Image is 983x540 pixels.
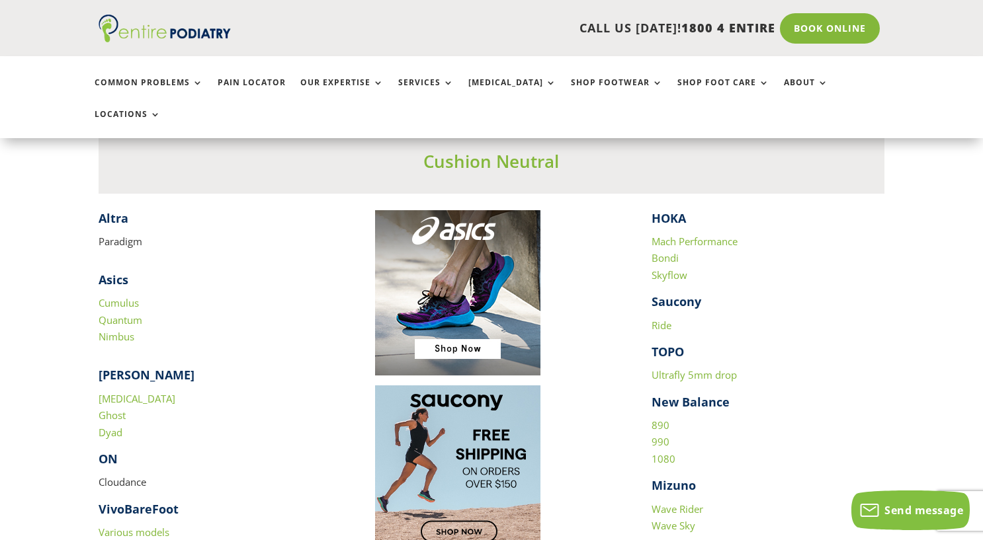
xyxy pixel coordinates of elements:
a: Common Problems [95,78,203,106]
a: Ultrafly 5mm drop [652,368,737,381]
span: 1800 4 ENTIRE [681,20,775,36]
a: [MEDICAL_DATA] [99,392,175,405]
a: Shop Footwear [571,78,663,106]
a: Quantum [99,313,142,327]
a: Various models [99,525,169,539]
strong: Altra [99,210,128,226]
a: Pain Locator [218,78,286,106]
strong: Asics [99,272,128,288]
a: Ghost [99,408,126,422]
a: Wave Sky [652,519,695,532]
span: Send message [884,503,963,518]
a: Wave Rider [652,502,703,516]
strong: TOPO [652,344,684,360]
a: 1080 [652,452,675,465]
h4: ​ [99,210,332,233]
img: logo (1) [99,15,231,42]
a: Our Expertise [300,78,384,106]
a: Entire Podiatry [99,32,231,45]
a: Cumulus [99,296,139,309]
a: Nimbus [99,330,134,343]
a: Services [398,78,454,106]
button: Send message [851,490,970,530]
a: Mach Performance [652,235,738,248]
a: Skyflow [652,268,687,282]
a: [MEDICAL_DATA] [468,78,556,106]
a: Ride [652,319,671,332]
a: 990 [652,435,669,448]
a: Dyad [99,426,122,439]
a: About [784,78,828,106]
strong: New Balance [652,394,730,410]
strong: VivoBareFoot [99,501,179,517]
a: Locations [95,110,161,138]
strong: [PERSON_NAME] [99,367,194,383]
h3: Cushion Neutral [99,149,885,180]
strong: Saucony [652,293,701,309]
strong: HOKA [652,210,686,226]
a: Book Online [780,13,880,44]
p: Cloudance [99,474,332,501]
a: Shop Foot Care [677,78,769,106]
img: Image to click to buy ASIC shoes online [375,210,540,375]
strong: ON [99,451,118,467]
strong: Mizuno [652,477,696,493]
a: 890 [652,418,669,432]
p: CALL US [DATE]! [280,20,775,37]
p: Paradigm [99,233,332,251]
a: Bondi [652,251,679,264]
